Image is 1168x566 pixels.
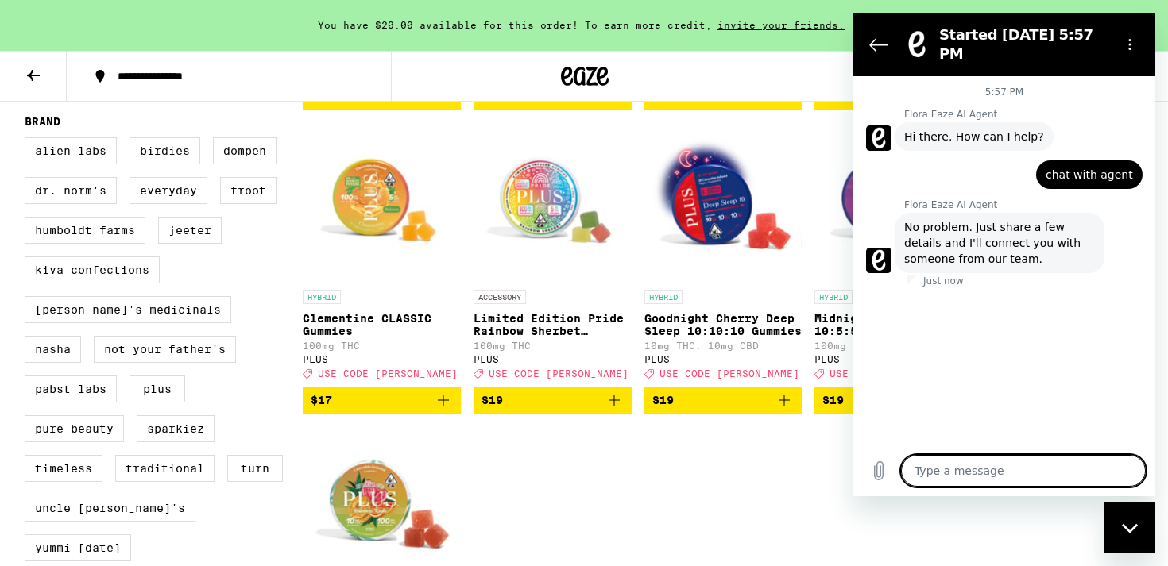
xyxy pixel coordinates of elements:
[318,20,712,30] span: You have $20.00 available for this order! To earn more credit,
[213,137,277,164] label: Dompen
[644,123,803,282] img: PLUS - Goodnight Cherry Deep Sleep 10:10:10 Gummies
[814,354,973,364] div: PLUS
[474,387,632,414] button: Add to bag
[25,296,231,323] label: [PERSON_NAME]'s Medicinals
[814,341,973,351] p: 100mg THC: 50mg CBD
[303,387,461,414] button: Add to bag
[94,336,236,363] label: Not Your Father's
[25,137,117,164] label: Alien Labs
[25,177,117,204] label: Dr. Norm's
[227,455,283,482] label: turn
[644,312,803,337] p: Goodnight Cherry Deep Sleep 10:10:10 Gummies
[474,354,632,364] div: PLUS
[814,290,853,304] p: HYBRID
[303,354,461,364] div: PLUS
[311,394,332,406] span: $17
[644,123,803,387] a: Open page for Goodnight Cherry Deep Sleep 10:10:10 Gummies from PLUS
[25,455,102,482] label: Timeless
[474,341,632,351] p: 100mg THC
[474,290,526,304] p: ACCESSORY
[652,394,674,406] span: $19
[115,455,215,482] label: Traditional
[830,368,969,379] span: USE CODE [PERSON_NAME]
[644,290,683,304] p: HYBRID
[158,217,222,244] label: Jeeter
[303,123,461,387] a: Open page for Clementine CLASSIC Gummies from PLUS
[814,387,973,414] button: Add to bag
[644,354,803,364] div: PLUS
[474,312,632,337] p: Limited Edition Pride Rainbow Sherbet Gummies
[130,375,185,402] label: PLUS
[25,217,145,244] label: Humboldt Farms
[822,394,844,406] span: $19
[130,137,200,164] label: Birdies
[853,13,1155,496] iframe: Messaging window
[489,368,628,379] span: USE CODE [PERSON_NAME]
[25,336,81,363] label: NASHA
[482,394,503,406] span: $19
[814,123,973,282] img: PLUS - Midnight Berry SLEEP 10:5:5 Gummies
[659,368,799,379] span: USE CODE [PERSON_NAME]
[644,341,803,351] p: 10mg THC: 10mg CBD
[303,312,461,337] p: Clementine CLASSIC Gummies
[303,341,461,351] p: 100mg THC
[474,123,632,282] img: PLUS - Limited Edition Pride Rainbow Sherbet Gummies
[303,123,461,282] img: PLUS - Clementine CLASSIC Gummies
[25,415,124,442] label: Pure Beauty
[318,368,458,379] span: USE CODE [PERSON_NAME]
[814,312,973,337] p: Midnight Berry SLEEP 10:5:5 Gummies
[220,177,277,204] label: Froot
[25,115,60,128] legend: Brand
[712,20,850,30] span: invite your friends.
[25,534,131,561] label: Yummi [DATE]
[25,256,160,283] label: Kiva Confections
[130,177,207,204] label: Everyday
[1104,502,1155,553] iframe: Button to launch messaging window, conversation in progress
[137,415,215,442] label: Sparkiez
[25,495,195,522] label: Uncle [PERSON_NAME]'s
[25,375,117,402] label: Pabst Labs
[474,123,632,387] a: Open page for Limited Edition Pride Rainbow Sherbet Gummies from PLUS
[303,290,341,304] p: HYBRID
[644,387,803,414] button: Add to bag
[814,123,973,387] a: Open page for Midnight Berry SLEEP 10:5:5 Gummies from PLUS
